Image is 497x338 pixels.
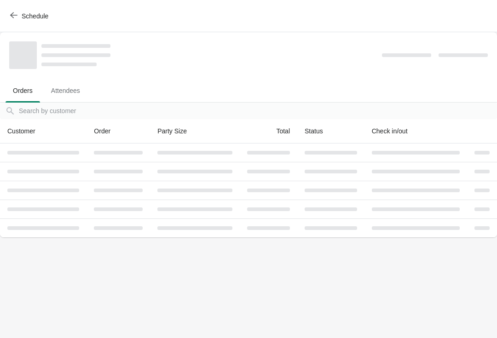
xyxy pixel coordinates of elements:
[364,119,467,143] th: Check in/out
[240,119,297,143] th: Total
[18,103,497,119] input: Search by customer
[22,12,48,20] span: Schedule
[6,82,40,99] span: Orders
[5,8,56,24] button: Schedule
[297,119,364,143] th: Status
[44,82,87,99] span: Attendees
[150,119,240,143] th: Party Size
[87,119,150,143] th: Order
